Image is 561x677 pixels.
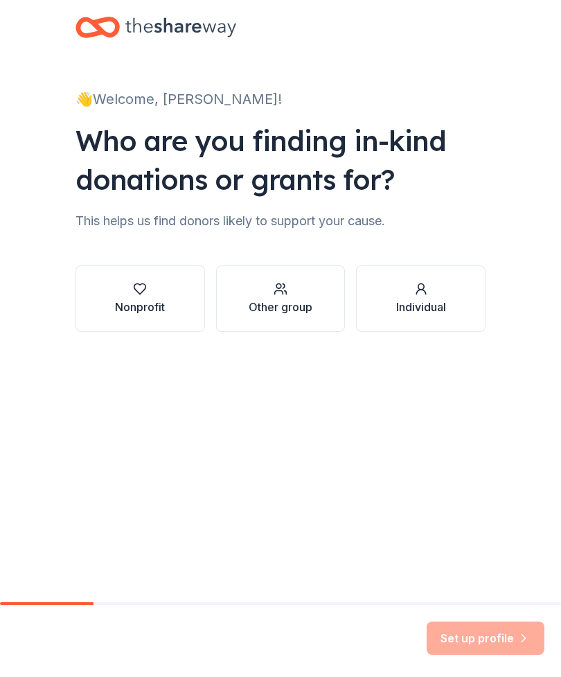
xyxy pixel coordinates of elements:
div: Nonprofit [115,299,165,315]
div: Individual [396,299,446,315]
div: Who are you finding in-kind donations or grants for? [75,121,486,199]
div: Other group [249,299,312,315]
button: Nonprofit [75,265,205,332]
button: Other group [216,265,346,332]
button: Individual [356,265,486,332]
div: This helps us find donors likely to support your cause. [75,210,486,232]
div: 👋 Welcome, [PERSON_NAME]! [75,88,486,110]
